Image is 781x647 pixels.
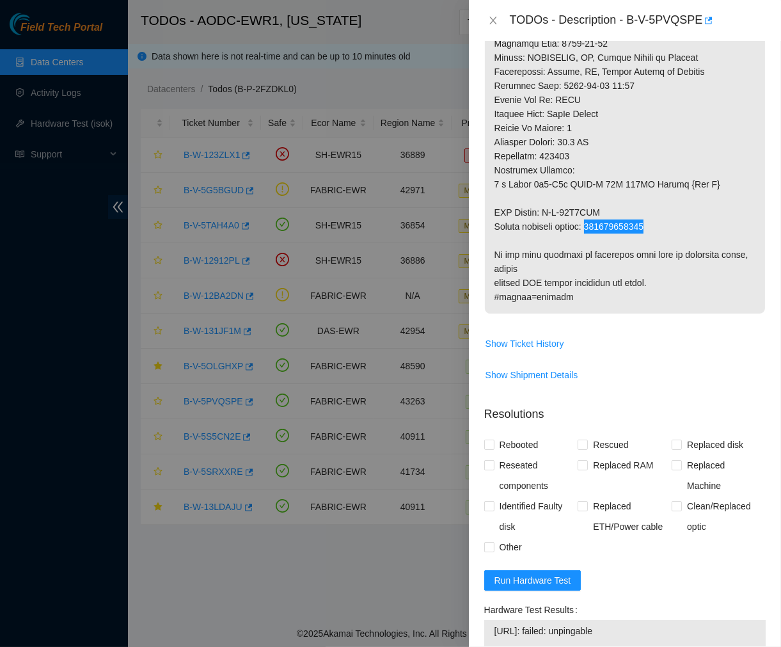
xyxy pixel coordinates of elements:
span: Show Ticket History [485,337,564,351]
span: Replaced RAM [588,455,658,475]
button: Run Hardware Test [484,570,581,591]
label: Hardware Test Results [484,600,583,620]
span: Clean/Replaced optic [682,496,766,537]
button: Show Shipment Details [485,365,579,385]
span: Show Shipment Details [485,368,578,382]
span: Reseated components [494,455,578,496]
span: [URL]: failed: unpingable [494,624,755,638]
button: Show Ticket History [485,333,565,354]
span: Rebooted [494,435,544,455]
span: Replaced disk [682,435,748,455]
div: TODOs - Description - B-V-5PVQSPE [510,10,766,31]
span: Identified Faulty disk [494,496,578,537]
span: Replaced Machine [682,455,766,496]
span: Rescued [588,435,633,455]
span: close [488,15,498,26]
p: Resolutions [484,395,766,423]
span: Run Hardware Test [494,573,571,587]
button: Close [484,15,502,27]
span: Other [494,537,527,557]
span: Replaced ETH/Power cable [588,496,672,537]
